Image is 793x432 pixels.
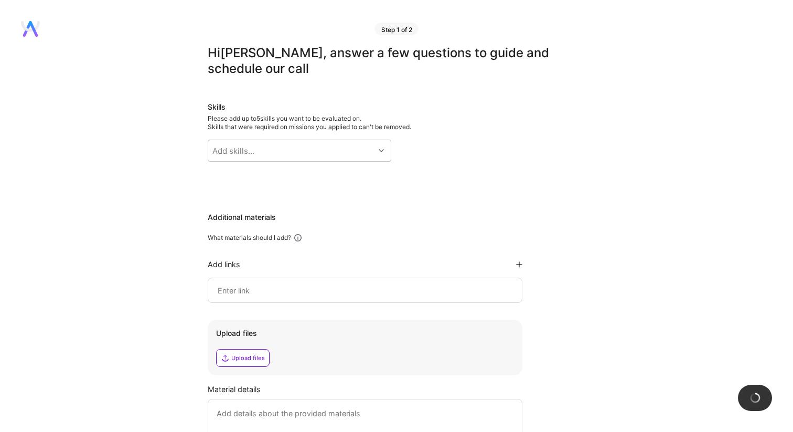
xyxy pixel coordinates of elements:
div: Skills [208,102,575,112]
div: Add links [208,259,240,269]
span: Skills that were required on missions you applied to can't be removed. [208,123,411,131]
i: icon Info [293,233,303,243]
input: Enter link [217,284,513,297]
div: Please add up to 5 skills you want to be evaluated on. [208,114,575,131]
div: Step 1 of 2 [375,23,419,35]
div: Upload files [216,328,514,339]
i: icon PlusBlackFlat [516,261,522,268]
div: Add skills... [212,145,254,156]
img: loading [748,391,762,404]
i: icon Chevron [379,148,384,153]
div: Material details [208,384,575,395]
div: Hi [PERSON_NAME] , answer a few questions to guide and schedule our call [208,45,575,77]
div: Upload files [231,354,265,362]
div: What materials should I add? [208,234,291,242]
i: icon Upload2 [221,354,229,362]
div: Additional materials [208,212,575,223]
